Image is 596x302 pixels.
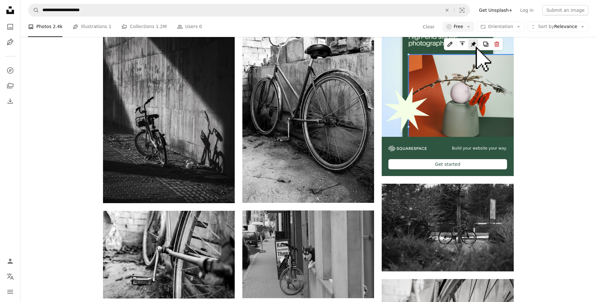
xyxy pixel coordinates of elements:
a: grayscale photo of city bicycle leaning on wall [242,101,374,107]
img: grayscale photo of bicycle wheel [103,211,235,298]
span: 0 [199,23,202,30]
img: file-1606177908946-d1eed1cbe4f5image [388,146,427,151]
a: Explore [4,64,17,77]
a: Photos [4,20,17,33]
img: a bicycle parked next to a wall [103,5,235,203]
button: Sort byRelevance [527,22,588,32]
a: Home — Unsplash [4,4,17,18]
img: file-1723602894256-972c108553a7image [382,5,513,137]
a: Users 0 [177,17,202,37]
button: Orientation [477,22,524,32]
span: Sort by [538,24,554,29]
button: Visual search [454,4,470,16]
a: Log in [516,5,537,15]
span: Free [454,24,463,30]
a: a bicycle parked next to a wall [103,101,235,107]
button: Search Unsplash [28,4,39,16]
button: Menu [4,285,17,298]
button: Clear [423,22,435,32]
img: black bike beside building [242,210,374,298]
button: Free [443,22,475,32]
a: A bicycle is parked beside a tree outdoors. [382,225,513,230]
a: black bike beside building [242,251,374,257]
button: Clear [440,4,454,16]
a: Get Unsplash+ [475,5,516,15]
a: Collections [4,79,17,92]
a: Illustrations 1 [73,17,111,37]
div: Get started [388,159,507,169]
span: 1 [109,23,112,30]
span: Relevance [538,24,577,30]
span: 1.2M [156,23,166,30]
a: grayscale photo of bicycle wheel [103,252,235,257]
button: Submit an image [542,5,588,15]
form: Find visuals sitewide [28,4,470,17]
a: Build your website your way.Get started [382,5,513,176]
span: Orientation [488,24,513,29]
a: Log in / Sign up [4,255,17,268]
img: A bicycle is parked beside a tree outdoors. [382,184,513,271]
a: Download History [4,95,17,107]
img: grayscale photo of city bicycle leaning on wall [242,5,374,203]
button: Language [4,270,17,283]
a: Collections 1.2M [121,17,166,37]
a: Illustrations [4,36,17,48]
span: Build your website your way. [452,146,507,151]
